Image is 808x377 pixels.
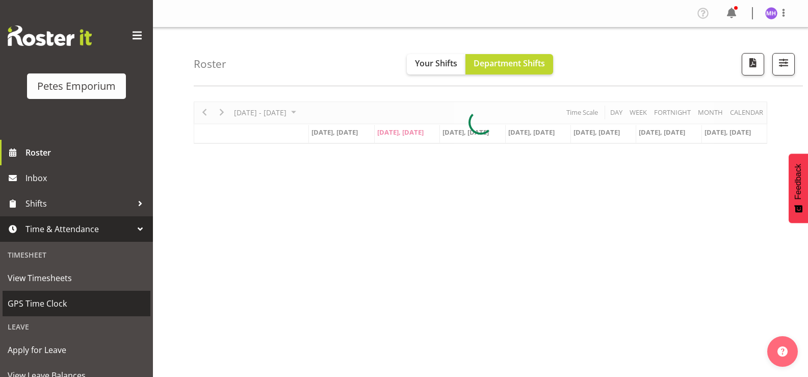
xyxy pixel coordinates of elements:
button: Department Shifts [465,54,553,74]
div: Leave [3,316,150,337]
span: Your Shifts [415,58,457,69]
div: Petes Emporium [37,79,116,94]
span: GPS Time Clock [8,296,145,311]
div: Timesheet [3,244,150,265]
span: View Timesheets [8,270,145,286]
img: mackenzie-halford4471.jpg [765,7,777,19]
span: Apply for Leave [8,342,145,358]
span: Roster [25,145,148,160]
span: Department Shifts [474,58,545,69]
img: help-xxl-2.png [777,346,788,357]
span: Feedback [794,164,803,199]
a: GPS Time Clock [3,291,150,316]
a: View Timesheets [3,265,150,291]
span: Inbox [25,170,148,186]
button: Filter Shifts [772,53,795,76]
h4: Roster [194,58,226,70]
span: Shifts [25,196,133,211]
button: Feedback - Show survey [789,154,808,223]
button: Download a PDF of the roster according to the set date range. [742,53,764,76]
span: Time & Attendance [25,221,133,237]
a: Apply for Leave [3,337,150,363]
button: Your Shifts [407,54,465,74]
img: Rosterit website logo [8,26,92,46]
